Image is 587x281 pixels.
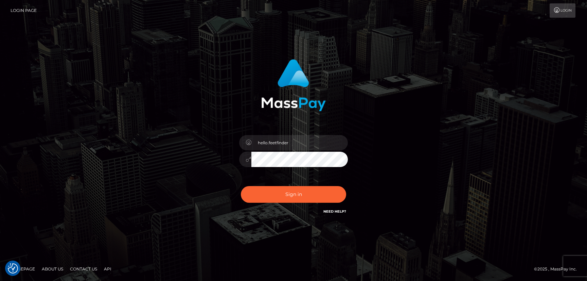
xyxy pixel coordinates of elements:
button: Sign in [241,186,346,203]
a: Contact Us [67,264,100,274]
input: Username... [251,135,348,150]
a: Need Help? [323,209,346,214]
img: Revisit consent button [8,263,18,274]
button: Consent Preferences [8,263,18,274]
img: MassPay Login [261,59,326,111]
a: Homepage [7,264,38,274]
a: About Us [39,264,66,274]
a: Login [550,3,575,18]
a: Login Page [11,3,37,18]
a: API [101,264,114,274]
div: © 2025 , MassPay Inc. [534,265,582,273]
